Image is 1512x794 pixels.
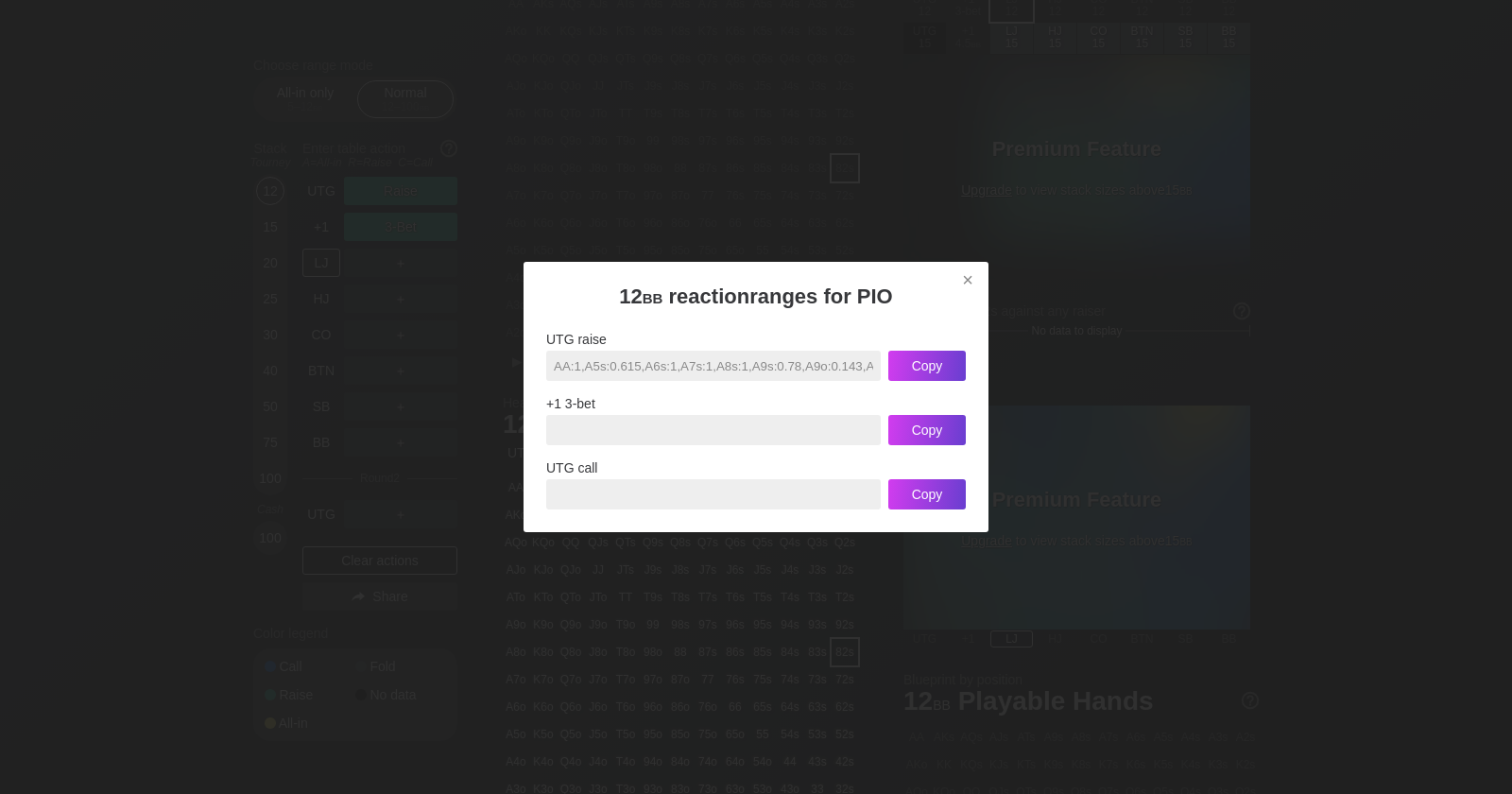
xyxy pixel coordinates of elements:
div: +1 3-bet [546,396,966,411]
div: Copy [888,415,966,445]
div: UTG call [546,460,966,475]
div: Copy [888,479,966,509]
h3: 12 reaction ranges for PIO [614,285,898,309]
span: bb [643,285,663,308]
div: × [954,269,981,291]
div: Copy [888,351,966,381]
div: UTG raise [546,332,966,347]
